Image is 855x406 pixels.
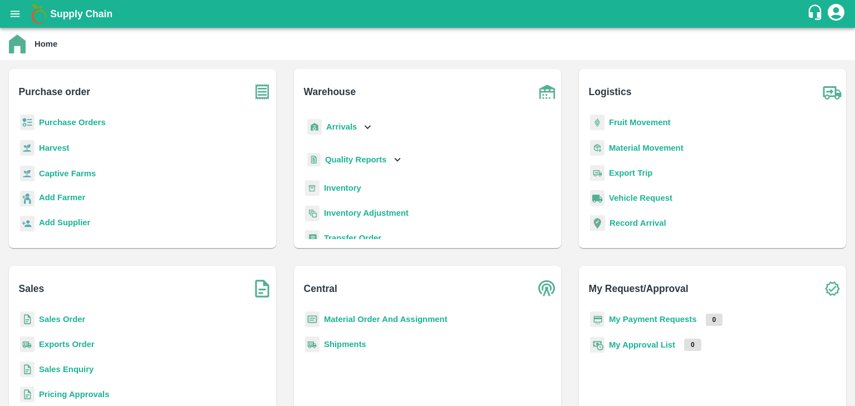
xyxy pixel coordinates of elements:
[590,165,605,181] img: delivery
[50,8,112,19] b: Supply Chain
[324,184,361,192] a: Inventory
[305,230,320,246] img: whTransfer
[590,215,605,231] img: recordArrival
[305,205,320,221] img: inventory
[39,118,106,127] a: Purchase Orders
[305,311,320,328] img: centralMaterial
[307,119,322,135] img: whArrival
[39,216,90,231] a: Add Supplier
[325,155,387,164] b: Quality Reports
[307,153,321,167] img: qualityReport
[807,4,826,24] div: customer-support
[39,365,94,374] a: Sales Enquiry
[609,143,684,152] a: Material Movement
[826,2,846,26] div: account of current user
[305,180,320,196] img: whInventory
[248,275,276,303] img: soSales
[20,216,35,232] img: supplier
[609,169,652,177] a: Export Trip
[19,84,90,100] b: Purchase order
[39,193,85,202] b: Add Farmer
[35,39,57,48] b: Home
[590,311,605,328] img: payment
[706,314,723,326] p: 0
[39,143,69,152] a: Harvest
[20,311,35,328] img: sales
[20,165,35,182] img: harvest
[20,387,35,403] img: sales
[590,336,605,353] img: approval
[20,115,35,131] img: reciept
[324,315,448,324] a: Material Order And Assignment
[28,3,50,25] img: logo
[305,115,374,140] div: Arrivals
[609,118,671,127] a: Fruit Movement
[304,84,356,100] b: Warehouse
[304,281,337,296] b: Central
[39,340,95,349] a: Exports Order
[2,1,28,27] button: open drawer
[248,78,276,106] img: purchase
[39,315,85,324] a: Sales Order
[50,6,807,22] a: Supply Chain
[20,191,35,207] img: farmer
[324,340,366,349] a: Shipments
[39,218,90,227] b: Add Supplier
[305,336,320,353] img: shipments
[684,339,701,351] p: 0
[609,315,697,324] a: My Payment Requests
[610,219,666,227] a: Record Arrival
[9,34,26,53] img: home
[609,194,672,202] a: Vehicle Request
[590,140,605,156] img: material
[39,191,85,206] a: Add Farmer
[589,281,689,296] b: My Request/Approval
[39,169,96,178] a: Captive Farms
[589,84,632,100] b: Logistics
[590,190,605,206] img: vehicle
[19,281,45,296] b: Sales
[324,209,409,217] a: Inventory Adjustment
[20,362,35,378] img: sales
[533,78,561,106] img: warehouse
[533,275,561,303] img: central
[20,140,35,156] img: harvest
[326,122,357,131] b: Arrivals
[39,390,109,399] a: Pricing Approvals
[305,148,404,171] div: Quality Reports
[609,340,675,349] a: My Approval List
[590,115,605,131] img: fruit
[818,78,846,106] img: truck
[818,275,846,303] img: check
[324,234,381,242] a: Transfer Order
[20,336,35,353] img: shipments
